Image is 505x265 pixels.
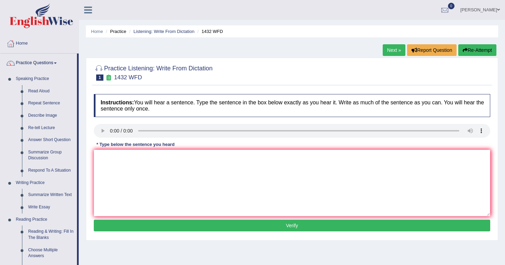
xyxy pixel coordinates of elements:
a: Answer Short Question [25,134,77,146]
a: Writing Practice [13,177,77,189]
a: Summarize Written Text [25,189,77,201]
li: Practice [104,28,126,35]
span: 0 [448,3,455,9]
a: Repeat Sentence [25,97,77,110]
a: Reading & Writing: Fill In The Blanks [25,226,77,244]
button: Verify [94,220,490,231]
li: 1432 WFD [196,28,223,35]
b: Instructions: [101,100,134,105]
h2: Practice Listening: Write From Dictation [94,64,213,81]
small: 1432 WFD [114,74,142,81]
a: Summarize Group Discussion [25,146,77,164]
a: Read Aloud [25,85,77,97]
a: Next » [383,44,405,56]
a: Listening: Write From Dictation [133,29,194,34]
a: Write Essay [25,201,77,214]
a: Practice Questions [0,54,77,71]
div: * Type below the sentence you heard [94,141,177,148]
a: Speaking Practice [13,73,77,85]
a: Re-tell Lecture [25,122,77,134]
a: Reading Practice [13,214,77,226]
a: Home [91,29,103,34]
a: Choose Multiple Answers [25,244,77,262]
a: Home [0,34,79,51]
button: Re-Attempt [458,44,496,56]
a: Respond To A Situation [25,164,77,177]
a: Describe Image [25,110,77,122]
small: Exam occurring question [105,74,112,81]
span: 1 [96,74,103,81]
h4: You will hear a sentence. Type the sentence in the box below exactly as you hear it. Write as muc... [94,94,490,117]
button: Report Question [407,44,457,56]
